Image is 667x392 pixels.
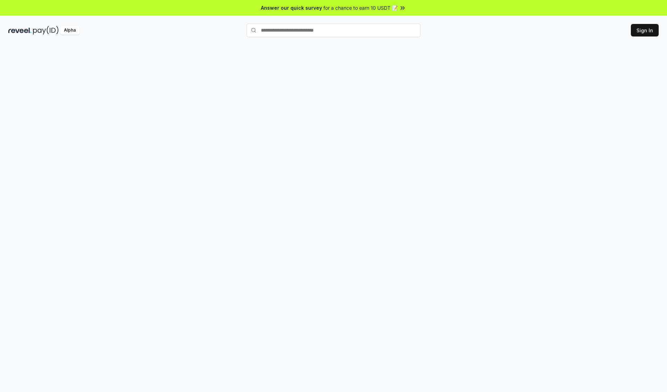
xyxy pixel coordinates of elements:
span: Answer our quick survey [261,4,322,11]
img: reveel_dark [8,26,32,35]
button: Sign In [631,24,659,36]
span: for a chance to earn 10 USDT 📝 [323,4,398,11]
div: Alpha [60,26,80,35]
img: pay_id [33,26,59,35]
